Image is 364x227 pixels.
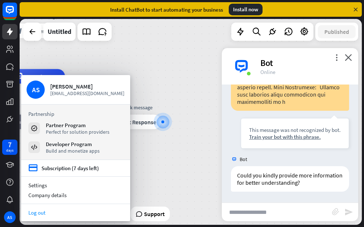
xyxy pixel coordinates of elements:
div: 7 [8,141,12,148]
a: AS [PERSON_NAME] [EMAIL_ADDRESS][DOMAIN_NAME] [27,81,125,99]
div: Company details [21,190,130,200]
i: more_vert [333,54,340,61]
i: credit_card [28,164,38,173]
a: Log out [21,208,130,218]
h3: Partnership [28,110,123,117]
span: [EMAIL_ADDRESS][DOMAIN_NAME] [50,90,125,97]
div: Subscription (7 days left) [41,165,99,172]
a: 7 days [2,140,17,155]
i: close [345,54,352,61]
span: AI Assist [26,73,47,80]
div: This message was not recognized by bot. [249,126,341,133]
div: Partner Program [46,122,109,129]
i: block_attachment [332,208,339,215]
div: AS [27,81,45,99]
div: days [6,148,13,153]
div: Build and monetize apps [46,148,100,154]
div: Perfect for solution providers [46,129,109,135]
span: Bot Response [122,118,156,126]
div: Could you kindly provide more information for better understanding? [231,166,349,192]
div: Install ChatBot to start automating your business [110,6,223,13]
a: credit_card Subscription (7 days left) [28,164,99,173]
i: block_bot_response [15,27,23,35]
i: send [344,208,353,216]
div: [PERSON_NAME] [50,83,125,90]
a: Settings [21,180,130,190]
span: Bot [240,156,247,163]
a: Developer Program Build and monetize apps [28,141,123,154]
div: Developer Program [46,141,100,148]
div: Bot [260,57,349,69]
div: Online [260,69,349,75]
button: Open LiveChat chat widget [6,3,28,25]
button: Published [318,25,356,38]
div: Train your bot with this phrase. [249,133,341,140]
div: Install now [229,4,263,15]
a: Partner Program Perfect for solution providers [28,122,123,135]
div: Untitled [48,23,71,41]
div: Fallback message [101,104,167,111]
span: Support [144,208,165,220]
div: AS [4,211,16,223]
